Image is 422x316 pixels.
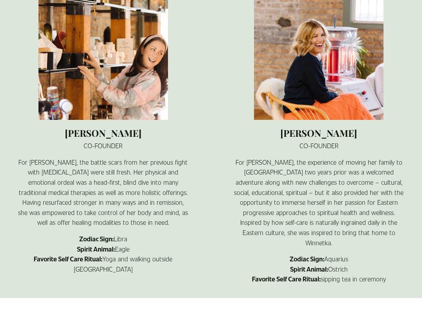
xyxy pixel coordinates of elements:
[17,141,190,151] p: CO-FOUNDER
[290,255,324,263] strong: Zodiac Sign:
[34,255,102,263] strong: Favorite Self Care Ritual:
[17,234,190,274] p: Libra Eagle Yoga and walking outside [GEOGRAPHIC_DATA]
[233,127,406,139] h2: [PERSON_NAME]
[290,265,328,273] strong: Spirit Animal:
[233,141,406,151] p: CO-FOUNDER
[17,157,190,228] p: For [PERSON_NAME], the battle scars from her previous fight with [MEDICAL_DATA] were still fresh....
[77,245,115,253] strong: Spirit Animal:
[79,235,114,243] strong: Zodiac Sign:
[252,275,321,283] strong: Favorite Self Care Ritual:
[233,254,406,284] p: Aquarius Ostrich sipping tea in ceremony
[233,157,406,248] p: For [PERSON_NAME], the experience of moving her family to [GEOGRAPHIC_DATA] two years prior was a...
[17,127,190,139] h2: [PERSON_NAME]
